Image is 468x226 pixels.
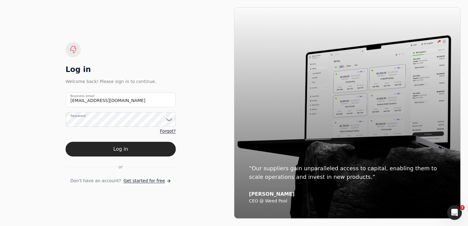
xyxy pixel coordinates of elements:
iframe: Intercom live chat [447,205,462,220]
span: 3 [460,205,465,210]
span: or [119,164,123,170]
span: Don't have an account? [70,178,121,184]
span: Get started for free [123,178,165,184]
a: Get started for free [123,178,171,184]
label: Business email [70,93,95,98]
div: Log in [66,65,176,74]
button: Log in [66,142,176,156]
div: “Our suppliers gain unparalleled access to capital, enabling them to scale operations and invest ... [249,164,446,181]
div: [PERSON_NAME] [249,191,446,197]
div: Welcome back! Please sign in to continue. [66,78,176,85]
a: Forgot? [160,128,176,134]
label: Password [70,113,85,118]
div: CEO @ Weed Pool [249,198,446,204]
